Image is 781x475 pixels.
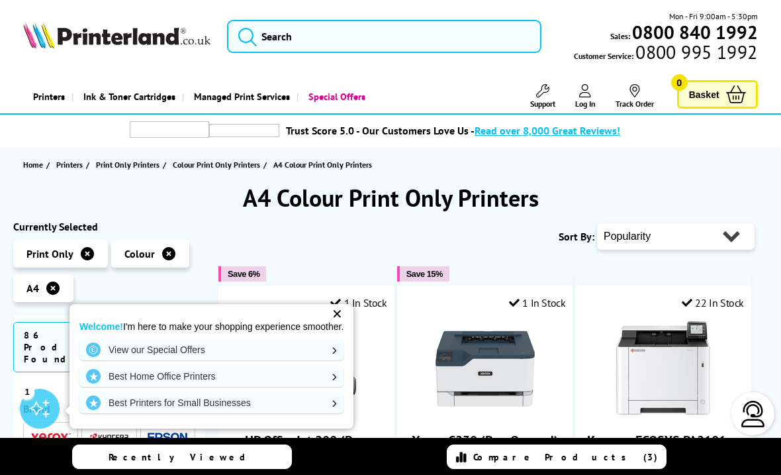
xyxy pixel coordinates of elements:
span: Ink & Toner Cartridges [83,79,175,113]
span: 0800 995 1992 [633,46,757,58]
span: Print Only [26,247,73,260]
a: Kyocera ECOSYS PA2101cx [614,408,713,421]
b: 0800 840 1992 [632,20,758,44]
img: Kyocera ECOSYS PA2101cx [614,319,713,419]
a: Ink & Toner Cartridges [71,79,182,113]
span: Sort By: [559,230,594,243]
a: Colour Print Only Printers [173,158,263,172]
span: Save 15% [406,269,443,279]
span: A4 [26,282,39,295]
span: Read over 8,000 Great Reviews! [475,124,620,137]
a: Support [530,84,555,109]
a: Best Printers for Small Businesses [79,392,344,413]
strong: Welcome! [79,321,123,332]
span: Save 6% [228,269,259,279]
span: Colour Print Only Printers [173,158,260,172]
input: Search [227,20,541,53]
img: Xerox C230 (Box Opened) [436,319,535,419]
a: Trust Score 5.0 - Our Customers Love Us -Read over 8,000 Great Reviews! [286,124,620,137]
div: 1 In Stock [330,296,387,309]
span: Sales: [610,30,630,42]
a: Managed Print Services [182,79,297,113]
a: Kyocera [89,429,129,446]
span: Mon - Fri 9:00am - 5:30pm [669,10,758,23]
a: Xerox C230 (Box Opened) [412,432,559,449]
p: I'm here to make your shopping experience smoother. [79,321,344,333]
h1: A4 Colour Print Only Printers [13,182,768,213]
a: Xerox C230 (Box Opened) [436,408,535,421]
a: Basket 0 [677,80,758,109]
img: user-headset-light.svg [740,401,766,427]
a: Home [23,158,46,172]
a: Kyocera ECOSYS PA2101cx [587,432,739,449]
span: Recently Viewed [109,451,259,463]
span: 86 Products Found [13,322,133,372]
a: Best Home Office Printers [79,366,344,387]
a: View our Special Offers [79,339,344,360]
span: Printers [56,158,83,172]
img: trustpilot rating [130,121,209,138]
span: Customer Service: [574,46,757,62]
a: Log In [575,84,596,109]
a: Printers [56,158,86,172]
a: Compare Products (3) [447,445,666,469]
a: Printers [23,79,71,113]
a: Special Offers [297,79,372,113]
div: 1 In Stock [509,296,566,309]
img: Epson [148,433,187,443]
div: Currently Selected [13,220,205,233]
div: ✕ [328,305,346,323]
a: Printerland Logo [23,22,210,51]
span: Print Only Printers [96,158,160,172]
div: 1 [20,384,34,399]
a: Epson [148,429,187,446]
img: trustpilot rating [209,124,279,137]
button: Save 6% [218,266,266,282]
span: 0 [671,74,688,91]
img: Kyocera [89,433,129,443]
img: Printerland Logo [23,22,210,48]
a: Xerox [31,429,71,446]
a: Track Order [616,84,654,109]
span: Support [530,99,555,109]
span: Colour [124,247,155,260]
img: Xerox [31,433,71,442]
span: A4 Colour Print Only Printers [273,160,372,170]
span: Basket [689,85,719,103]
button: Save 15% [397,266,449,282]
a: Recently Viewed [72,445,292,469]
a: HP OfficeJet 200 (Box Opened) [245,432,367,466]
div: 22 In Stock [682,296,744,309]
span: Log In [575,99,596,109]
a: Print Only Printers [96,158,163,172]
a: 0800 840 1992 [630,26,758,38]
span: Compare Products (3) [473,451,658,463]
